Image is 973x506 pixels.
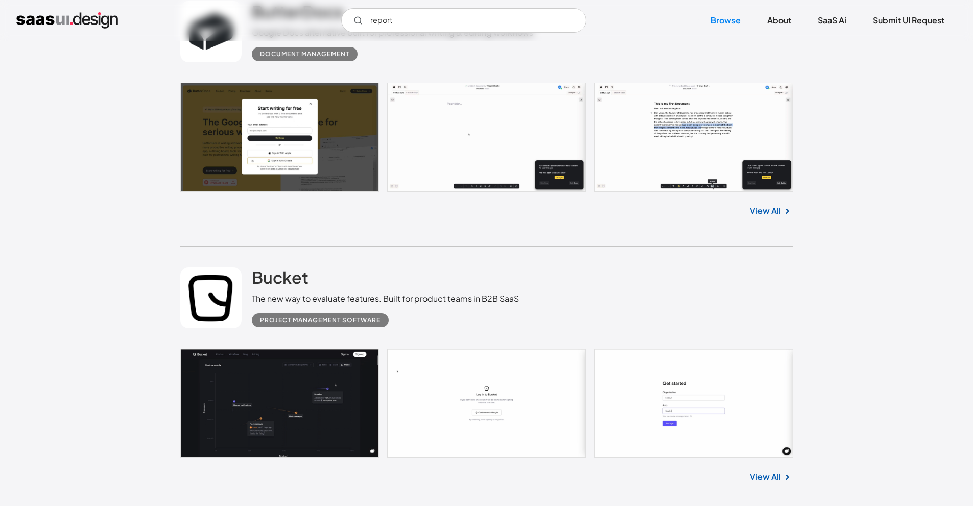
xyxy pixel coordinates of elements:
a: Browse [698,9,753,32]
h2: Bucket [252,267,308,287]
form: Email Form [341,8,586,33]
a: View All [750,205,781,217]
input: Search UI designs you're looking for... [341,8,586,33]
a: SaaS Ai [805,9,859,32]
a: home [16,12,118,29]
div: The new way to evaluate features. Built for product teams in B2B SaaS [252,293,519,305]
div: Project Management Software [260,314,381,326]
a: View All [750,471,781,483]
div: Document Management [260,48,349,60]
a: Bucket [252,267,308,293]
a: About [755,9,803,32]
a: Submit UI Request [861,9,957,32]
